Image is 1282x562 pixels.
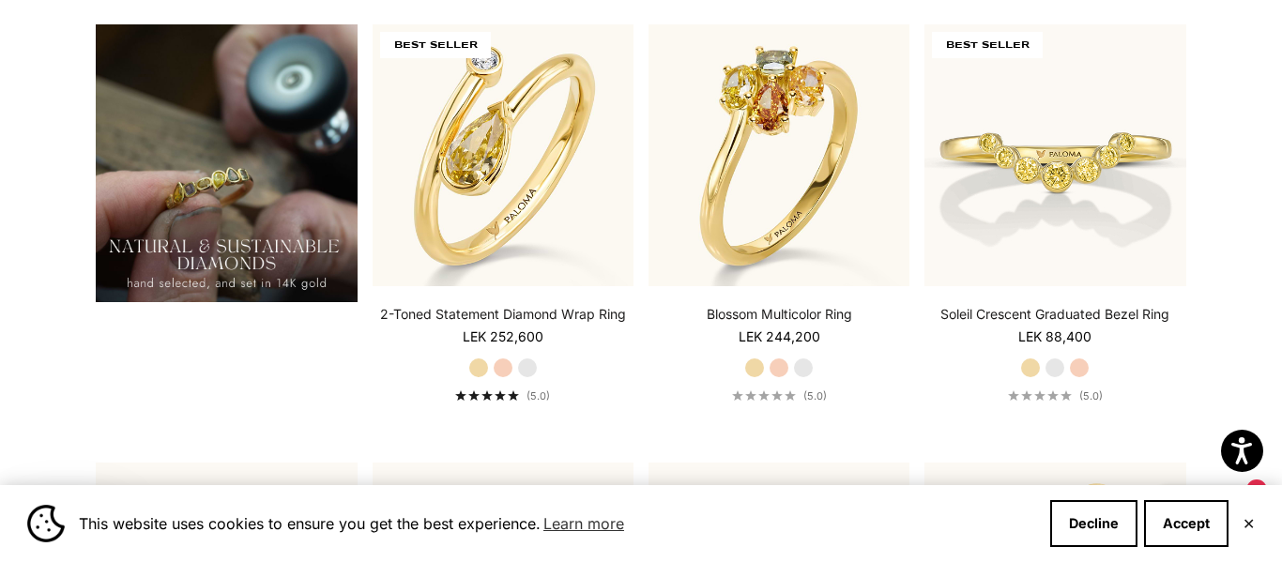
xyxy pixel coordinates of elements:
sale-price: Lek 252,600 [463,327,543,346]
span: (5.0) [527,389,550,403]
div: 5.0 out of 5.0 stars [732,390,796,401]
div: 5.0 out of 5.0 stars [455,390,519,401]
div: 5.0 out of 5.0 stars [1008,390,1072,401]
span: BEST SELLER [380,32,491,58]
img: #YellowGold [924,24,1185,285]
a: 5.0 out of 5.0 stars(5.0) [1008,389,1103,403]
span: BEST SELLER [932,32,1043,58]
button: Accept [1144,500,1229,547]
a: 5.0 out of 5.0 stars(5.0) [732,389,827,403]
a: Soleil Crescent Graduated Bezel Ring [940,305,1169,324]
img: Cookie banner [27,505,65,542]
a: 2-Toned Statement Diamond Wrap Ring [380,305,626,324]
span: (5.0) [803,389,827,403]
a: 5.0 out of 5.0 stars(5.0) [455,389,550,403]
a: Blossom Multicolor Ring [707,305,852,324]
span: (5.0) [1079,389,1103,403]
img: #YellowGold [649,24,909,285]
img: #YellowGold [373,24,633,285]
sale-price: Lek 244,200 [739,327,820,346]
button: Close [1243,518,1255,529]
sale-price: Lek 88,400 [1018,327,1091,346]
span: This website uses cookies to ensure you get the best experience. [79,509,1035,538]
a: Learn more [541,509,627,538]
button: Decline [1050,500,1137,547]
